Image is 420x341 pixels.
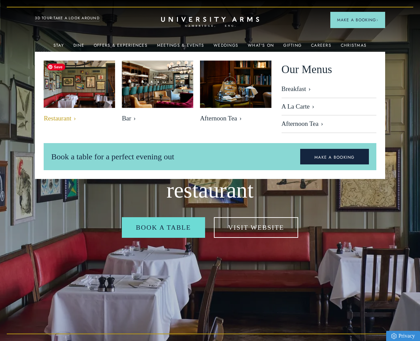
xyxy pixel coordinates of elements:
a: Meetings & Events [157,43,204,52]
span: Save [47,64,65,70]
a: Gifting [283,43,302,52]
span: Afternoon Tea [200,115,271,122]
a: Afternoon Tea [282,115,376,133]
a: Careers [311,43,331,52]
a: image-eb2e3df6809416bccf7066a54a890525e7486f8d-2500x1667-jpg Afternoon Tea [200,61,271,126]
a: Privacy [386,331,420,341]
button: Make a BookingArrow icon [330,12,385,28]
span: Make a Booking [337,17,378,23]
span: Bar [122,115,193,122]
a: Book a table [122,217,205,238]
a: Visit Website [214,217,298,238]
a: MAKE A BOOKING [300,149,369,164]
a: Dine [73,43,84,52]
img: Arrow icon [376,19,378,21]
span: Restaurant [44,115,115,122]
a: Offers & Experiences [94,43,148,52]
a: Breakfast [282,85,376,98]
img: image-eb2e3df6809416bccf7066a54a890525e7486f8d-2500x1667-jpg [200,61,271,108]
a: Christmas [341,43,367,52]
a: Stay [53,43,64,52]
a: Home [161,17,259,27]
a: A La Carte [282,98,376,116]
img: image-bebfa3899fb04038ade422a89983545adfd703f7-2500x1667-jpg [39,57,120,112]
span: Book a table for a perfect evening out [51,152,174,161]
a: Weddings [214,43,238,52]
img: image-b49cb22997400f3f08bed174b2325b8c369ebe22-8192x5461-jpg [122,61,193,108]
a: image-b49cb22997400f3f08bed174b2325b8c369ebe22-8192x5461-jpg Bar [122,61,193,126]
span: Our Menus [282,61,332,78]
a: What's On [248,43,274,52]
a: 3D TOUR:TAKE A LOOK AROUND [35,15,100,21]
a: image-bebfa3899fb04038ade422a89983545adfd703f7-2500x1667-jpg Restaurant [44,61,115,126]
img: Privacy [391,333,397,339]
